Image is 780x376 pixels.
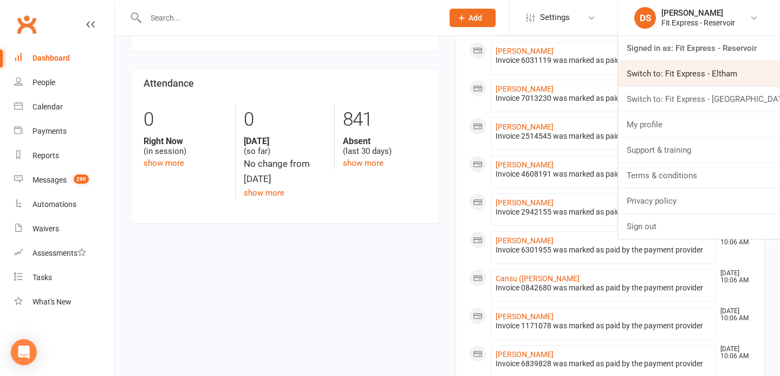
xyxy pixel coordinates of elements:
[14,46,114,70] a: Dashboard
[32,273,52,282] div: Tasks
[244,157,327,186] div: No change from [DATE]
[32,78,55,87] div: People
[496,94,711,103] div: Invoice 7013230 was marked as paid by the payment provider
[715,308,751,322] time: [DATE] 10:06 AM
[496,160,554,169] a: [PERSON_NAME]
[14,265,114,290] a: Tasks
[32,249,86,257] div: Assessments
[618,163,780,188] a: Terms & conditions
[244,188,284,198] a: show more
[32,297,71,306] div: What's New
[496,359,711,368] div: Invoice 6839828 was marked as paid by the payment provider
[540,5,570,30] span: Settings
[496,350,554,359] a: [PERSON_NAME]
[496,283,711,293] div: Invoice 0842680 was marked as paid by the payment provider
[496,85,554,93] a: [PERSON_NAME]
[496,47,554,55] a: [PERSON_NAME]
[618,36,780,61] a: Signed in as: Fit Express - Reservoir
[32,54,70,62] div: Dashboard
[14,217,114,241] a: Waivers
[661,8,735,18] div: [PERSON_NAME]
[32,176,67,184] div: Messages
[496,312,554,321] a: [PERSON_NAME]
[343,136,426,146] strong: Absent
[14,119,114,144] a: Payments
[14,168,114,192] a: Messages 290
[144,78,426,89] h3: Attendance
[142,10,435,25] input: Search...
[496,132,711,141] div: Invoice 2514545 was marked as paid by the payment provider
[32,151,59,160] div: Reports
[144,158,184,168] a: show more
[32,127,67,135] div: Payments
[14,290,114,314] a: What's New
[496,170,711,179] div: Invoice 4608191 was marked as paid by the payment provider
[32,200,76,209] div: Automations
[496,56,711,65] div: Invoice 6031119 was marked as paid by the payment provider
[13,11,40,38] a: Clubworx
[496,122,554,131] a: [PERSON_NAME]
[343,158,383,168] a: show more
[343,103,426,136] div: 841
[496,274,580,283] a: Cansu ([PERSON_NAME]
[74,174,89,184] span: 290
[618,87,780,112] a: Switch to: Fit Express - [GEOGRAPHIC_DATA]
[244,136,327,146] strong: [DATE]
[715,270,751,284] time: [DATE] 10:06 AM
[244,136,327,157] div: (so far)
[618,189,780,213] a: Privacy policy
[496,236,554,245] a: [PERSON_NAME]
[14,192,114,217] a: Automations
[661,18,735,28] div: Fit Express - Reservoir
[32,224,59,233] div: Waivers
[244,103,327,136] div: 0
[14,144,114,168] a: Reports
[32,102,63,111] div: Calendar
[343,136,426,157] div: (last 30 days)
[469,14,482,22] span: Add
[11,339,37,365] div: Open Intercom Messenger
[14,70,114,95] a: People
[618,214,780,239] a: Sign out
[144,103,227,136] div: 0
[496,208,711,217] div: Invoice 2942155 was marked as paid by the payment provider
[618,112,780,137] a: My profile
[496,321,711,330] div: Invoice 1171078 was marked as paid by the payment provider
[450,9,496,27] button: Add
[14,241,114,265] a: Assessments
[144,136,227,146] strong: Right Now
[618,138,780,163] a: Support & training
[634,7,656,29] div: DS
[618,61,780,86] a: Switch to: Fit Express - Eltham
[496,245,711,255] div: Invoice 6301955 was marked as paid by the payment provider
[14,95,114,119] a: Calendar
[144,136,227,157] div: (in session)
[496,198,554,207] a: [PERSON_NAME]
[715,346,751,360] time: [DATE] 10:06 AM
